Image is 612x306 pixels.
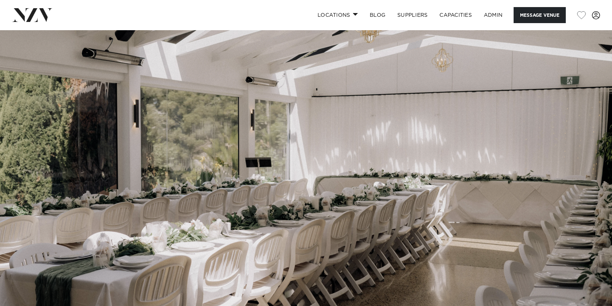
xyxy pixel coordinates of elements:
[391,7,433,23] a: SUPPLIERS
[433,7,478,23] a: Capacities
[312,7,364,23] a: Locations
[514,7,566,23] button: Message Venue
[12,8,53,22] img: nzv-logo.png
[478,7,508,23] a: ADMIN
[364,7,391,23] a: BLOG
